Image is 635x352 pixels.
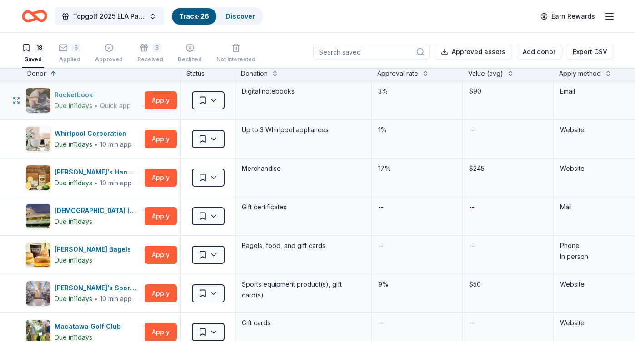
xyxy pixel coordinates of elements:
div: -- [468,239,475,252]
button: Image for Lady Caroline[DEMOGRAPHIC_DATA] [PERSON_NAME]Due in11days [25,203,141,229]
div: Due in 11 days [55,178,92,188]
div: $245 [468,162,548,175]
button: 18Saved [22,40,44,68]
div: Rocketbook [55,89,131,100]
img: Image for Lady Caroline [26,204,50,228]
div: Applied [59,56,80,63]
div: Due in 11 days [55,293,92,304]
div: 10 min app [100,294,132,303]
a: Home [22,5,47,27]
button: Image for Whirlpool CorporationWhirlpool CorporationDue in11days∙10 min app [25,126,141,152]
img: Image for Dick's Sporting Goods [26,281,50,306]
a: Track· 26 [179,12,209,20]
div: Gift certificates [241,201,366,213]
div: Due in 11 days [55,139,92,150]
span: ∙ [94,140,98,148]
div: Sports equipment product(s), gift card(s) [241,278,366,302]
button: Apply [145,130,177,148]
button: Not interested [216,40,255,68]
a: Earn Rewards [535,8,600,25]
button: Image for Bruegger's Bagels[PERSON_NAME] BagelsDue in11days [25,242,141,268]
div: Value (avg) [468,68,503,79]
div: Digital notebooks [241,85,366,98]
button: Apply [145,323,177,341]
img: Image for Macatawa Golf Club [26,320,50,344]
div: Gift cards [241,317,366,329]
button: Track· 26Discover [171,7,263,25]
div: -- [377,201,385,213]
button: Approved assets [435,44,511,60]
div: Approved [95,56,123,63]
div: Due in 11 days [55,332,92,343]
div: Merchandise [241,162,366,175]
div: Received [137,56,163,63]
button: Image for Macatawa Golf ClubMacatawa Golf ClubDue in11days [25,319,141,345]
div: 5 [71,43,80,52]
button: Declined [178,40,202,68]
div: Up to 3 Whirlpool appliances [241,124,366,136]
span: Topgolf 2025 ELA Par=tee [73,11,145,22]
span: ∙ [94,102,98,109]
button: Apply [145,91,177,109]
div: Bagels, food, and gift cards [241,239,366,252]
div: -- [377,317,385,329]
div: [PERSON_NAME] Bagels [55,244,135,255]
a: Discover [225,12,255,20]
div: [PERSON_NAME]'s Sporting Goods [55,283,141,293]
button: Image for RocketbookRocketbookDue in11days∙Quick app [25,88,141,113]
button: Add donor [517,44,561,60]
button: Topgolf 2025 ELA Par=tee [55,7,164,25]
div: [DEMOGRAPHIC_DATA] [PERSON_NAME] [55,205,141,216]
div: 1% [377,124,457,136]
div: 10 min app [100,140,132,149]
div: 17% [377,162,457,175]
div: -- [468,317,475,329]
div: 9% [377,278,457,291]
div: Approval rate [377,68,418,79]
button: Apply [145,246,177,264]
div: [PERSON_NAME]'s Handmade Vodka [55,167,141,178]
div: Saved [22,56,44,63]
div: Quick app [100,101,131,110]
div: $50 [468,278,548,291]
div: Due in 11 days [55,255,92,266]
img: Image for Whirlpool Corporation [26,127,50,151]
div: Due in 11 days [55,100,92,111]
button: Apply [145,169,177,187]
div: 3% [377,85,457,98]
img: Image for Bruegger's Bagels [26,243,50,267]
img: Image for Tito's Handmade Vodka [26,165,50,190]
div: 3 [152,43,161,52]
div: Not interested [216,56,255,63]
button: Apply [145,207,177,225]
div: Macatawa Golf Club [55,321,125,332]
div: -- [468,124,475,136]
div: 18 [35,43,44,52]
div: $90 [468,85,548,98]
div: Donor [27,68,46,79]
button: Image for Tito's Handmade Vodka[PERSON_NAME]'s Handmade VodkaDue in11days∙10 min app [25,165,141,190]
div: Whirlpool Corporation [55,128,132,139]
button: Image for Dick's Sporting Goods[PERSON_NAME]'s Sporting GoodsDue in11days∙10 min app [25,281,141,306]
button: 5Applied [59,40,80,68]
div: 10 min app [100,178,132,188]
span: ∙ [94,179,98,187]
div: -- [377,239,385,252]
button: Approved [95,40,123,68]
div: Apply method [559,68,601,79]
div: Declined [178,56,202,63]
div: Status [181,64,235,81]
input: Search saved [313,44,430,60]
span: ∙ [94,295,98,302]
div: -- [468,201,475,213]
div: Due in 11 days [55,216,92,227]
button: 3Received [137,40,163,68]
button: Apply [145,284,177,302]
button: Export CSV [567,44,613,60]
div: Donation [241,68,268,79]
img: Image for Rocketbook [26,88,50,113]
